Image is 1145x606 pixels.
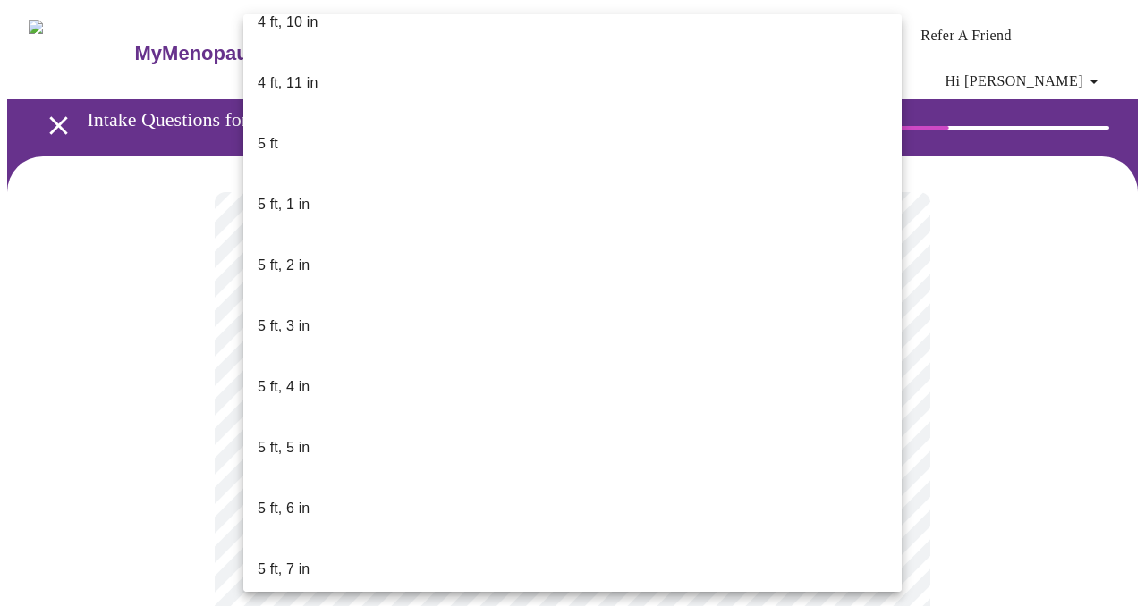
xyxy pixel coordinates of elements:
[258,437,310,459] p: 5 ft, 5 in
[258,133,278,155] p: 5 ft
[258,194,310,215] p: 5 ft, 1 in
[258,498,310,519] p: 5 ft, 6 in
[258,12,318,33] p: 4 ft, 10 in
[258,559,310,580] p: 5 ft, 7 in
[258,316,310,337] p: 5 ft, 3 in
[258,255,310,276] p: 5 ft, 2 in
[258,72,318,94] p: 4 ft, 11 in
[258,376,310,398] p: 5 ft, 4 in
